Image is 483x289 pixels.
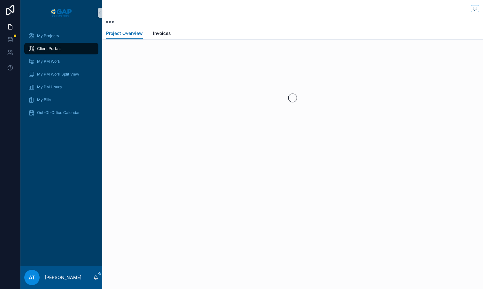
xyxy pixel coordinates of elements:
[37,97,51,102] span: My Bills
[37,84,62,90] span: My PM Hours
[37,110,80,115] span: Out-Of-Office Calendar
[37,46,61,51] span: Client Portals
[106,30,143,36] span: Project Overview
[24,30,98,42] a: My Projects
[24,94,98,106] a: My Bills
[37,59,60,64] span: My PM Work
[106,28,143,40] a: Project Overview
[37,72,79,77] span: My PM Work Split View
[24,68,98,80] a: My PM Work Split View
[24,43,98,54] a: Client Portals
[37,33,59,38] span: My Projects
[153,28,171,40] a: Invoices
[24,56,98,67] a: My PM Work
[24,81,98,93] a: My PM Hours
[29,274,35,281] span: AT
[45,274,81,281] p: [PERSON_NAME]
[24,107,98,118] a: Out-Of-Office Calendar
[50,8,73,18] img: App logo
[153,30,171,36] span: Invoices
[20,26,102,127] div: scrollable content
